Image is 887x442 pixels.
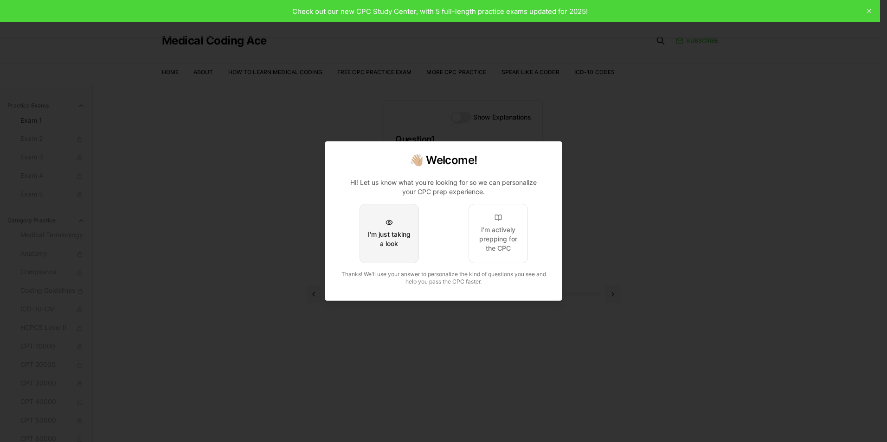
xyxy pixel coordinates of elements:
button: I'm just taking a look [360,204,419,263]
div: I'm just taking a look [367,230,411,248]
p: Hi! Let us know what you're looking for so we can personalize your CPC prep experience. [344,178,543,196]
span: Thanks! We'll use your answer to personalize the kind of questions you see and help you pass the ... [341,271,546,285]
h2: 👋🏼 Welcome! [336,153,551,168]
div: I'm actively prepping for the CPC [476,225,520,253]
button: I'm actively prepping for the CPC [469,204,528,263]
